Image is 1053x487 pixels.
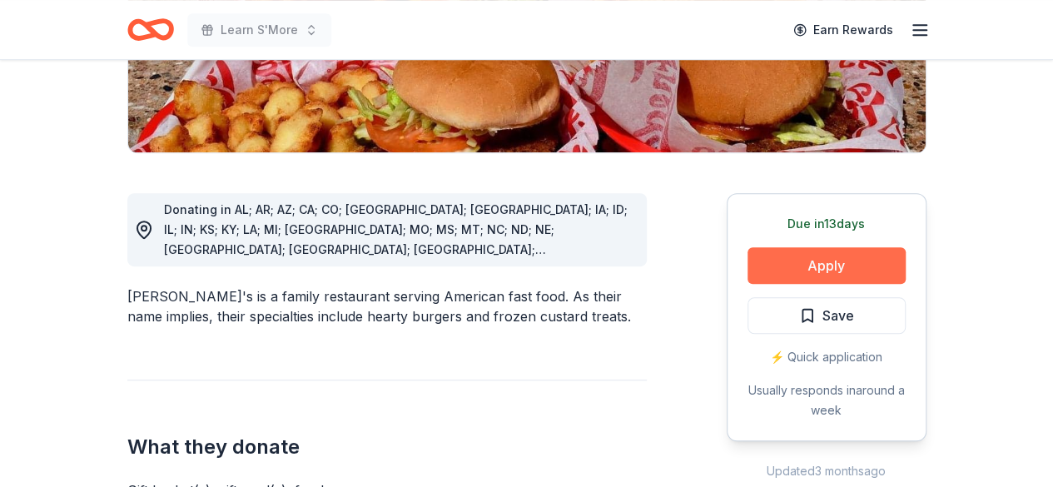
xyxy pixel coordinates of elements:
div: ⚡️ Quick application [748,347,906,367]
div: [PERSON_NAME]'s is a family restaurant serving American fast food. As their name implies, their s... [127,286,647,326]
button: Learn S'More [187,13,331,47]
button: Apply [748,247,906,284]
span: Donating in AL; AR; AZ; CA; CO; [GEOGRAPHIC_DATA]; [GEOGRAPHIC_DATA]; IA; ID; IL; IN; KS; KY; LA;... [164,202,628,296]
div: Updated 3 months ago [727,461,926,481]
h2: What they donate [127,434,647,460]
span: Learn S'More [221,20,298,40]
span: Save [822,305,854,326]
a: Earn Rewards [783,15,903,45]
button: Save [748,297,906,334]
a: Home [127,10,174,49]
div: Due in 13 days [748,214,906,234]
div: Usually responds in around a week [748,380,906,420]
